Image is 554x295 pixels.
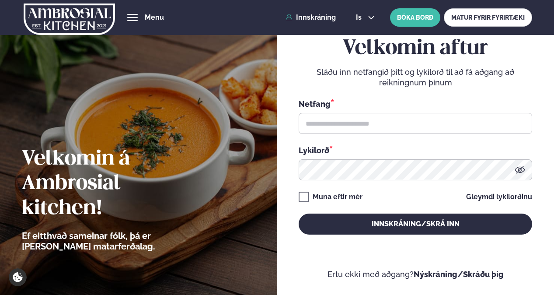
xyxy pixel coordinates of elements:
[22,147,203,221] h2: Velkomin á Ambrosial kitchen!
[299,214,532,235] button: Innskráning/Skrá inn
[299,36,532,61] h2: Velkomin aftur
[299,98,532,109] div: Netfang
[349,14,382,21] button: is
[127,12,138,23] button: hamburger
[299,144,532,156] div: Lykilorð
[299,269,532,280] p: Ertu ekki með aðgang?
[466,193,532,200] a: Gleymdi lykilorðinu
[286,14,336,21] a: Innskráning
[390,8,440,27] button: BÓKA BORÐ
[414,270,504,279] a: Nýskráning/Skráðu þig
[299,67,532,88] p: Sláðu inn netfangið þitt og lykilorð til að fá aðgang að reikningnum þínum
[444,8,532,27] a: MATUR FYRIR FYRIRTÆKI
[24,1,115,37] img: logo
[9,268,27,286] a: Cookie settings
[22,231,203,252] p: Ef eitthvað sameinar fólk, þá er [PERSON_NAME] matarferðalag.
[356,14,364,21] span: is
